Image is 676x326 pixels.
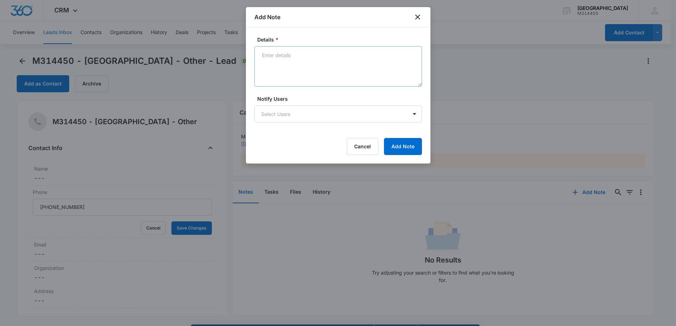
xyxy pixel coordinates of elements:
[257,95,425,103] label: Notify Users
[413,13,422,21] button: close
[384,138,422,155] button: Add Note
[257,36,425,43] label: Details
[347,138,378,155] button: Cancel
[254,13,280,21] h1: Add Note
